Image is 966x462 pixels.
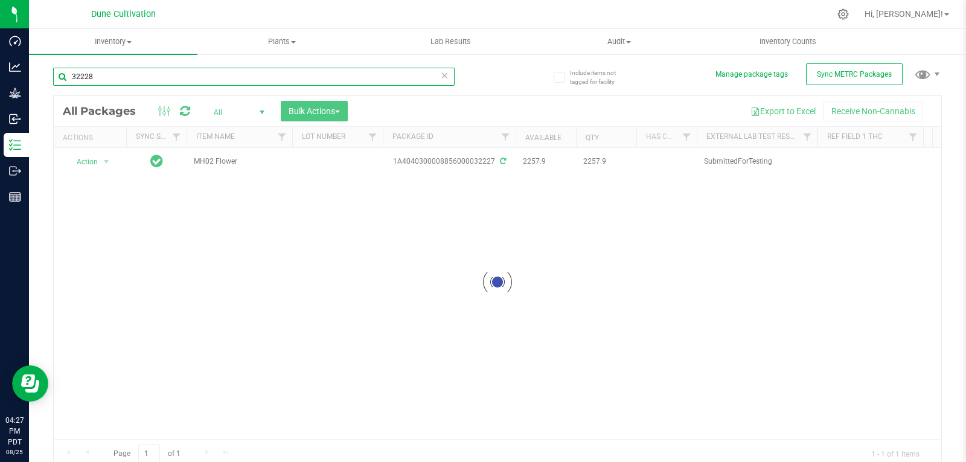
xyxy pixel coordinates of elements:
[535,29,703,54] a: Audit
[12,365,48,402] iframe: Resource center
[29,29,197,54] a: Inventory
[91,9,156,19] span: Dune Cultivation
[9,35,21,47] inline-svg: Dashboard
[198,36,365,47] span: Plants
[29,36,197,47] span: Inventory
[9,165,21,177] inline-svg: Outbound
[5,448,24,457] p: 08/25
[570,68,630,86] span: Include items not tagged for facility
[366,29,535,54] a: Lab Results
[817,70,892,79] span: Sync METRC Packages
[440,68,449,83] span: Clear
[9,113,21,125] inline-svg: Inbound
[9,139,21,151] inline-svg: Inventory
[9,191,21,203] inline-svg: Reports
[414,36,487,47] span: Lab Results
[536,36,703,47] span: Audit
[865,9,943,19] span: Hi, [PERSON_NAME]!
[53,68,455,86] input: Search Package ID, Item Name, SKU, Lot or Part Number...
[197,29,366,54] a: Plants
[743,36,833,47] span: Inventory Counts
[836,8,851,20] div: Manage settings
[703,29,872,54] a: Inventory Counts
[715,69,788,80] button: Manage package tags
[806,63,903,85] button: Sync METRC Packages
[9,87,21,99] inline-svg: Grow
[9,61,21,73] inline-svg: Analytics
[5,415,24,448] p: 04:27 PM PDT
